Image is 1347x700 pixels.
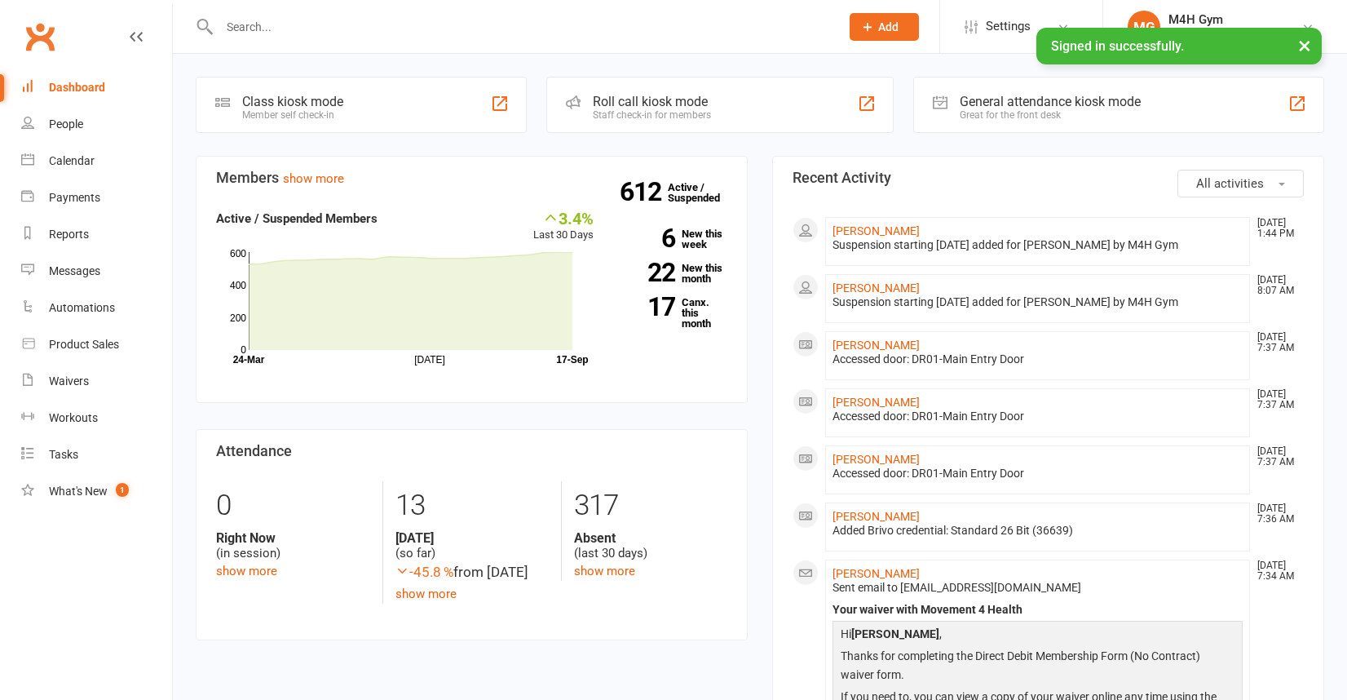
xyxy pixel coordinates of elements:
strong: Right Now [216,530,370,546]
a: Messages [21,253,172,290]
div: (so far) [395,530,549,561]
a: [PERSON_NAME] [832,453,920,466]
strong: [PERSON_NAME] [851,627,939,640]
div: Suspension starting [DATE] added for [PERSON_NAME] by M4H Gym [832,295,1243,309]
a: Clubworx [20,16,60,57]
div: Automations [49,301,115,314]
p: Hi , [837,625,1239,647]
time: [DATE] 7:36 AM [1249,503,1303,525]
div: Suspension starting [DATE] added for [PERSON_NAME] by M4H Gym [832,238,1243,252]
strong: 22 [618,260,675,285]
strong: Active / Suspended Members [216,211,378,226]
div: Dashboard [49,81,105,94]
div: Calendar [49,154,95,167]
time: [DATE] 7:34 AM [1249,560,1303,582]
div: 3.4% [533,209,594,227]
a: show more [395,587,457,601]
strong: Absent [574,530,727,546]
div: Member self check-in [242,109,343,121]
p: Thanks for completing the Direct Debit Membership Form (No Contract) waiver form. [837,647,1239,688]
time: [DATE] 7:37 AM [1249,332,1303,353]
div: Accessed door: DR01-Main Entry Door [832,352,1243,366]
div: 317 [574,481,727,530]
span: All activities [1196,176,1264,191]
div: General attendance kiosk mode [960,94,1141,109]
div: Messages [49,264,100,277]
div: People [49,117,83,131]
div: Class kiosk mode [242,94,343,109]
div: Reports [49,228,89,241]
strong: 612 [620,179,668,204]
strong: 6 [618,226,675,250]
a: Workouts [21,400,172,436]
div: 13 [395,481,549,530]
a: [PERSON_NAME] [832,339,920,352]
h3: Recent Activity [793,170,1304,186]
div: What's New [49,485,108,498]
a: [PERSON_NAME] [832,224,920,237]
button: × [1290,28,1319,63]
a: Payments [21,179,172,216]
time: [DATE] 1:44 PM [1249,218,1303,239]
div: M4H Gym [1168,12,1267,27]
span: 1 [116,483,129,497]
span: Add [878,20,899,33]
div: Product Sales [49,338,119,351]
div: Accessed door: DR01-Main Entry Door [832,410,1243,423]
div: Workouts [49,411,98,424]
a: [PERSON_NAME] [832,396,920,409]
div: Added Brivo credential: Standard 26 Bit (36639) [832,524,1243,538]
div: Your waiver with Movement 4 Health [832,603,1243,617]
span: Settings [986,8,1031,45]
strong: [DATE] [395,530,549,546]
input: Search... [214,16,828,38]
a: [PERSON_NAME] [832,567,920,580]
div: Accessed door: DR01-Main Entry Door [832,467,1243,481]
div: 0 [216,481,370,530]
span: Signed in successfully. [1051,38,1184,54]
strong: 17 [618,295,675,319]
a: 17Canx. this month [618,297,727,329]
a: Automations [21,290,172,326]
a: 612Active / Suspended [668,170,740,215]
div: Waivers [49,374,89,388]
a: [PERSON_NAME] [832,281,920,295]
a: Reports [21,216,172,253]
time: [DATE] 7:37 AM [1249,446,1303,467]
a: 22New this month [618,263,727,284]
a: show more [216,564,277,578]
a: [PERSON_NAME] [832,510,920,523]
div: Tasks [49,448,78,461]
time: [DATE] 8:07 AM [1249,275,1303,296]
time: [DATE] 7:37 AM [1249,389,1303,410]
a: Calendar [21,143,172,179]
button: Add [850,13,919,41]
h3: Attendance [216,443,727,459]
div: Staff check-in for members [593,109,711,121]
div: Movement 4 Health [1168,27,1267,42]
a: show more [574,564,635,578]
span: Sent email to [EMAIL_ADDRESS][DOMAIN_NAME] [832,581,1081,594]
a: What's New1 [21,473,172,510]
div: (last 30 days) [574,530,727,561]
div: Last 30 Days [533,209,594,244]
div: from [DATE] [395,561,549,583]
a: show more [283,171,344,186]
div: MG [1128,11,1160,43]
h3: Members [216,170,727,186]
a: Waivers [21,363,172,400]
a: Product Sales [21,326,172,363]
div: Great for the front desk [960,109,1141,121]
button: All activities [1177,170,1304,197]
a: Dashboard [21,69,172,106]
span: -45.8 % [395,564,453,580]
a: Tasks [21,436,172,473]
div: (in session) [216,530,370,561]
a: People [21,106,172,143]
div: Payments [49,191,100,204]
a: 6New this week [618,228,727,250]
div: Roll call kiosk mode [593,94,711,109]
